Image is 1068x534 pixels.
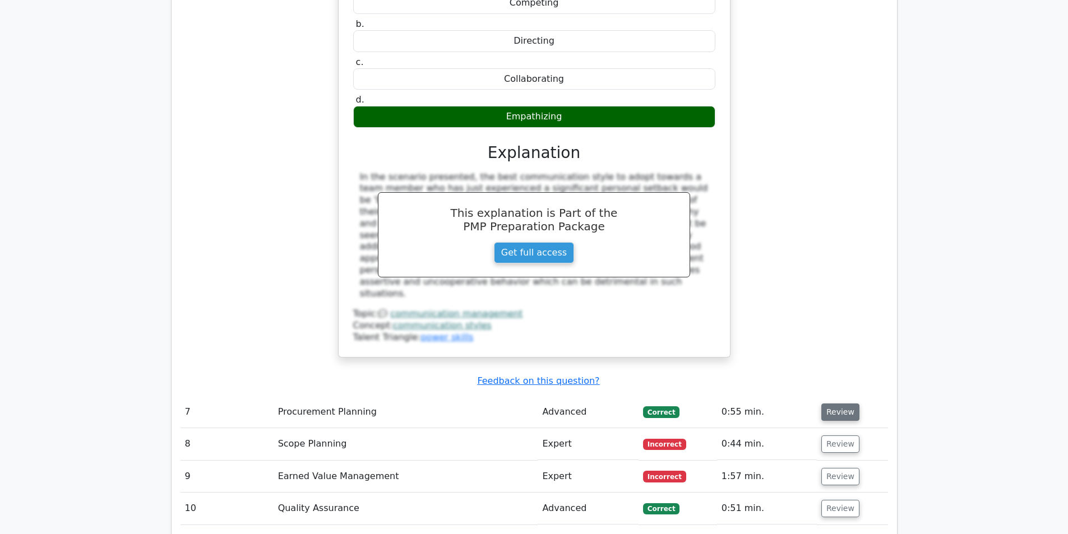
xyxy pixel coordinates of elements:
[643,503,679,514] span: Correct
[717,461,817,493] td: 1:57 min.
[353,320,715,332] div: Concept:
[274,493,538,524] td: Quality Assurance
[393,320,492,331] a: communication styles
[643,471,686,482] span: Incorrect
[274,428,538,460] td: Scope Planning
[353,30,715,52] div: Directing
[821,500,859,517] button: Review
[356,57,364,67] span: c.
[717,493,817,524] td: 0:51 min.
[821,468,859,485] button: Review
[494,242,574,263] a: Get full access
[353,308,715,343] div: Talent Triangle:
[181,493,274,524] td: 10
[477,375,599,386] a: Feedback on this question?
[821,403,859,421] button: Review
[538,461,639,493] td: Expert
[274,396,538,428] td: Procurement Planning
[356,94,364,105] span: d.
[538,428,639,460] td: Expert
[181,428,274,460] td: 8
[821,435,859,453] button: Review
[353,68,715,90] div: Collaborating
[356,18,364,29] span: b.
[717,428,817,460] td: 0:44 min.
[538,493,639,524] td: Advanced
[643,439,686,450] span: Incorrect
[538,396,639,428] td: Advanced
[181,396,274,428] td: 7
[717,396,817,428] td: 0:55 min.
[360,143,709,162] h3: Explanation
[420,332,473,342] a: power skills
[353,308,715,320] div: Topic:
[643,406,679,417] span: Correct
[390,308,523,319] a: communication management
[353,106,715,128] div: Empathizing
[274,461,538,493] td: Earned Value Management
[360,171,709,300] div: In the scenario presented, the best communication style to adopt towards a team member who has ju...
[181,461,274,493] td: 9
